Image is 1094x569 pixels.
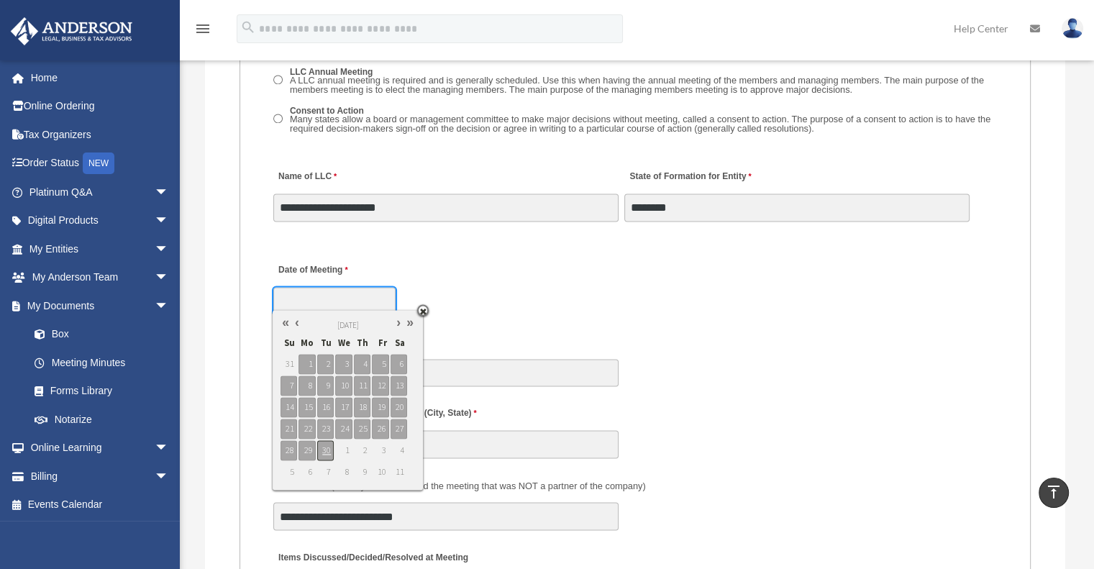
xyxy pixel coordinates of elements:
[624,168,755,187] label: State of Formation for Entity
[298,334,315,352] span: Mo
[10,206,191,235] a: Digital Productsarrow_drop_down
[290,114,990,134] span: Many states allow a board or management committee to make major decisions without meeting, called...
[317,354,334,374] span: 2
[391,440,407,460] span: 4
[155,462,183,491] span: arrow_drop_down
[286,65,998,97] label: LLC Annual Meeting
[391,419,407,439] span: 27
[354,334,370,352] span: Th
[10,92,191,121] a: Online Ordering
[273,260,410,280] label: Date of Meeting
[372,354,388,374] span: 5
[298,462,315,482] span: 6
[317,419,334,439] span: 23
[1045,483,1062,501] i: vertical_align_top
[290,75,984,95] span: A LLC annual meeting is required and is generally scheduled. Use this when having the annual meet...
[372,462,388,482] span: 10
[391,462,407,482] span: 11
[281,334,297,352] span: Su
[335,354,352,374] span: 3
[298,440,315,460] span: 29
[317,397,334,417] span: 16
[298,397,315,417] span: 15
[335,334,352,352] span: We
[372,440,388,460] span: 3
[298,375,315,396] span: 8
[317,440,334,460] span: 30
[20,405,191,434] a: Notarize
[10,235,191,263] a: My Entitiesarrow_drop_down
[354,462,370,482] span: 9
[391,397,407,417] span: 20
[281,440,297,460] span: 28
[335,397,352,417] span: 17
[281,462,297,482] span: 5
[10,178,191,206] a: Platinum Q&Aarrow_drop_down
[281,354,297,374] span: 31
[10,291,191,320] a: My Documentsarrow_drop_down
[20,377,191,406] a: Forms Library
[354,397,370,417] span: 18
[317,462,334,482] span: 7
[335,419,352,439] span: 24
[372,419,388,439] span: 26
[335,462,352,482] span: 8
[10,149,191,178] a: Order StatusNEW
[10,120,191,149] a: Tax Organizers
[155,434,183,463] span: arrow_drop_down
[317,334,334,352] span: Tu
[298,354,315,374] span: 1
[6,17,137,45] img: Anderson Advisors Platinum Portal
[10,63,191,92] a: Home
[155,263,183,293] span: arrow_drop_down
[335,440,352,460] span: 1
[281,375,297,396] span: 7
[331,480,645,491] span: (Did anyone else attend the meeting that was NOT a partner of the company)
[391,375,407,396] span: 13
[354,375,370,396] span: 11
[335,375,352,396] span: 10
[391,334,407,352] span: Sa
[281,419,297,439] span: 21
[10,491,191,519] a: Events Calendar
[194,20,211,37] i: menu
[372,334,388,352] span: Fr
[372,397,388,417] span: 19
[240,19,256,35] i: search
[372,375,388,396] span: 12
[194,25,211,37] a: menu
[83,153,114,174] div: NEW
[281,397,297,417] span: 14
[317,375,334,396] span: 9
[354,440,370,460] span: 2
[10,434,191,463] a: Online Learningarrow_drop_down
[155,291,183,321] span: arrow_drop_down
[298,419,315,439] span: 22
[354,419,370,439] span: 25
[1039,478,1069,508] a: vertical_align_top
[1062,18,1083,39] img: User Pic
[155,206,183,236] span: arrow_drop_down
[155,178,183,207] span: arrow_drop_down
[337,320,359,330] span: [DATE]
[273,168,340,187] label: Name of LLC
[20,320,191,349] a: Box
[354,354,370,374] span: 4
[391,354,407,374] span: 6
[10,462,191,491] a: Billingarrow_drop_down
[20,348,183,377] a: Meeting Minutes
[10,263,191,292] a: My Anderson Teamarrow_drop_down
[286,104,998,136] label: Consent to Action
[273,548,472,568] label: Items Discussed/Decided/Resolved at Meeting
[155,235,183,264] span: arrow_drop_down
[273,476,649,496] label: Also Present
